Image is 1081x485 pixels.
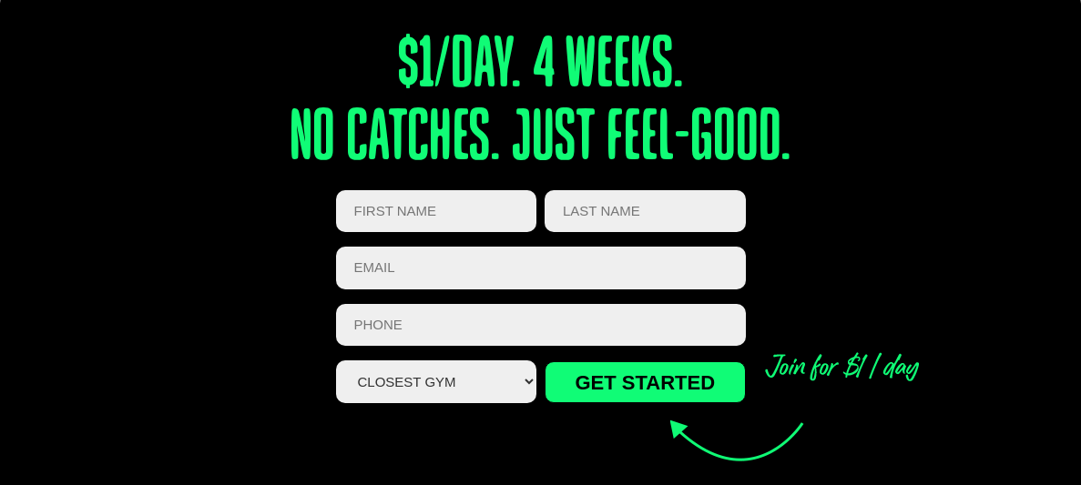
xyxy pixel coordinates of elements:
h2: $1/day. 4 weeks. No catches. Just feel-good. [213,31,869,177]
input: GET STARTED [545,361,746,403]
input: PHONE [336,304,746,347]
input: FIRST NAME [336,190,537,233]
input: Email [336,247,746,289]
input: LAST NAME [545,190,746,233]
